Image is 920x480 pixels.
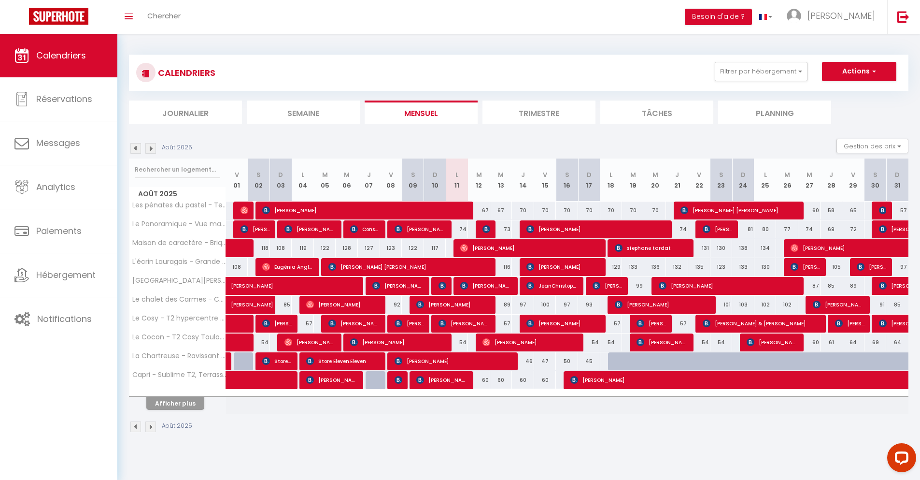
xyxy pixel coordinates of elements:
abbr: J [521,170,525,179]
span: Analytics [36,181,75,193]
span: [PERSON_NAME] [482,220,490,238]
span: Réservations [36,93,92,105]
div: 89 [842,277,864,295]
span: [PERSON_NAME] [791,258,820,276]
div: 77 [776,220,798,238]
th: 13 [490,159,512,202]
div: 50 [556,352,578,370]
span: [PERSON_NAME] [306,371,358,389]
li: Semaine [247,101,360,124]
abbr: M [652,170,658,179]
th: 27 [798,159,821,202]
button: Afficher plus [146,397,204,410]
div: 65 [842,202,864,219]
span: [PERSON_NAME] [879,201,886,219]
span: [PERSON_NAME] Del brio [PERSON_NAME] [813,295,864,314]
span: [PERSON_NAME] [PERSON_NAME] [680,201,799,219]
div: 73 [490,220,512,238]
abbr: J [367,170,371,179]
abbr: V [697,170,701,179]
div: 128 [336,239,358,257]
span: [PERSON_NAME] [284,333,336,351]
span: [PERSON_NAME] [439,314,490,333]
span: [PERSON_NAME] [416,295,490,314]
abbr: L [609,170,612,179]
span: [PERSON_NAME] [835,314,864,333]
abbr: S [719,170,723,179]
abbr: M [322,170,328,179]
th: 17 [578,159,600,202]
div: 81 [732,220,754,238]
span: [PERSON_NAME] [482,333,579,351]
abbr: S [411,170,415,179]
th: 04 [292,159,314,202]
div: 130 [710,239,733,257]
span: [PERSON_NAME] [395,352,513,370]
span: [PERSON_NAME] [231,272,364,290]
abbr: D [587,170,592,179]
abbr: V [235,170,239,179]
li: Planning [718,101,831,124]
div: 69 [821,220,843,238]
div: 133 [622,258,644,276]
span: [PERSON_NAME] [526,314,600,333]
span: [PERSON_NAME] [637,333,688,351]
span: Le chalet des Carmes - Charmant T4 Hypercentre [131,296,227,303]
th: 01 [226,159,248,202]
th: 16 [556,159,578,202]
div: 54 [688,334,710,351]
span: Capri - Sublime T2, Terrasse couverte & Parking [131,371,227,378]
span: [PERSON_NAME] [372,276,424,295]
div: 54 [578,334,600,351]
div: 130 [754,258,777,276]
div: 93 [578,296,600,314]
span: Messages [36,137,80,149]
span: [PERSON_NAME] [460,239,601,257]
div: 60 [534,371,556,389]
a: [PERSON_NAME] [226,277,248,295]
span: stephane tardat [615,239,689,257]
span: Le Cosy - T2 hypercentre au calme avec parking [131,315,227,322]
span: [PERSON_NAME] [526,258,600,276]
div: 108 [226,258,248,276]
div: 57 [490,315,512,333]
span: [PERSON_NAME] [395,371,402,389]
div: 74 [798,220,821,238]
span: [PERSON_NAME] [PERSON_NAME] [262,314,292,333]
span: Store Eleven.Eleven [306,352,380,370]
iframe: LiveChat chat widget [879,439,920,480]
div: 97 [886,258,908,276]
div: 138 [732,239,754,257]
button: Gestion des prix [836,139,908,153]
div: 97 [512,296,534,314]
div: 89 [490,296,512,314]
th: 08 [380,159,402,202]
div: 60 [798,202,821,219]
div: 102 [776,296,798,314]
span: Chercher [147,11,181,21]
span: Le Cocon - T2 Cosy Toulouse hypercentre avec Parking [131,334,227,341]
button: Besoin d'aide ? [685,9,752,25]
div: 57 [600,315,623,333]
span: [PERSON_NAME] [306,295,380,314]
th: 09 [402,159,424,202]
div: 105 [821,258,843,276]
div: 60 [798,334,821,351]
abbr: V [851,170,855,179]
span: [PERSON_NAME] [416,371,468,389]
div: 108 [270,239,292,257]
div: 133 [732,258,754,276]
div: 80 [754,220,777,238]
span: [PERSON_NAME] [703,220,732,238]
div: 60 [468,371,490,389]
img: ... [787,9,801,23]
div: 57 [886,202,908,219]
p: Août 2025 [162,422,192,431]
span: [PERSON_NAME] [284,220,336,238]
div: 122 [402,239,424,257]
th: 18 [600,159,623,202]
span: [PERSON_NAME] [231,291,275,309]
div: 72 [842,220,864,238]
span: Calendriers [36,49,86,61]
div: 70 [578,202,600,219]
